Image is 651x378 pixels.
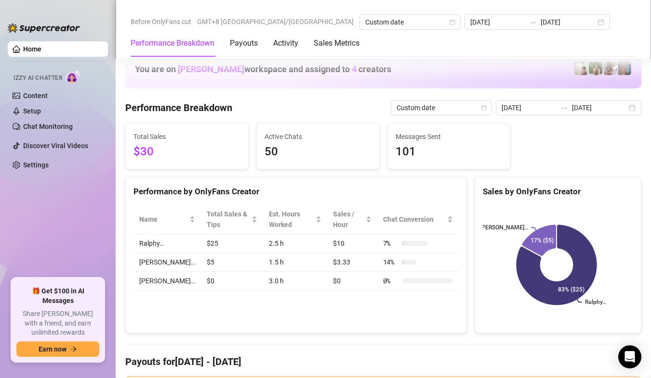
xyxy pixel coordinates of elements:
[16,287,99,305] span: 🎁 Get $100 in AI Messages
[23,161,49,169] a: Settings
[327,234,377,253] td: $10
[377,205,459,234] th: Chat Conversion
[133,272,201,290] td: [PERSON_NAME]…
[131,14,191,29] span: Before OnlyFans cut
[39,345,66,353] span: Earn now
[265,131,372,142] span: Active Chats
[560,104,568,112] span: swap-right
[333,209,364,230] span: Sales / Hour
[201,253,263,272] td: $5
[397,101,486,115] span: Custom date
[263,253,327,272] td: 1.5 h
[603,62,617,75] img: Nathaniel
[541,17,596,27] input: End date
[133,253,201,272] td: [PERSON_NAME]…
[23,107,41,115] a: Setup
[481,105,487,111] span: calendar
[263,234,327,253] td: 2.5 h
[201,234,263,253] td: $25
[572,102,627,113] input: End date
[265,143,372,161] span: 50
[269,209,314,230] div: Est. Hours Worked
[23,92,48,100] a: Content
[201,272,263,290] td: $0
[23,45,41,53] a: Home
[502,102,557,113] input: Start date
[201,205,263,234] th: Total Sales & Tips
[230,38,258,49] div: Payouts
[618,62,631,75] img: Wayne
[197,14,354,29] span: GMT+8 [GEOGRAPHIC_DATA]/[GEOGRAPHIC_DATA]
[16,309,99,338] span: Share [PERSON_NAME] with a friend, and earn unlimited rewards
[383,214,445,225] span: Chat Conversion
[365,15,455,29] span: Custom date
[529,18,537,26] span: swap-right
[327,205,377,234] th: Sales / Hour
[133,234,201,253] td: Ralphy…
[133,143,240,161] span: $30
[585,299,606,306] text: Ralphy…
[396,143,503,161] span: 101
[327,253,377,272] td: $3.33
[13,74,62,83] span: Izzy AI Chatter
[383,276,399,286] span: 0 %
[273,38,298,49] div: Activity
[125,355,641,368] h4: Payouts for [DATE] - [DATE]
[125,101,232,114] h4: Performance Breakdown
[574,62,588,75] img: Ralphy
[618,345,641,368] div: Open Intercom Messenger
[383,238,399,249] span: 7 %
[396,131,503,142] span: Messages Sent
[352,64,357,74] span: 4
[139,214,187,225] span: Name
[450,19,455,25] span: calendar
[589,62,602,75] img: Nathaniel
[70,346,77,353] span: arrow-right
[131,38,214,49] div: Performance Breakdown
[560,104,568,112] span: to
[133,205,201,234] th: Name
[314,38,359,49] div: Sales Metrics
[23,142,88,150] a: Discover Viral Videos
[470,17,525,27] input: Start date
[383,257,399,267] span: 14 %
[133,131,240,142] span: Total Sales
[8,23,80,33] img: logo-BBDzfeDw.svg
[483,185,633,198] div: Sales by OnlyFans Creator
[327,272,377,290] td: $0
[263,272,327,290] td: 3.0 h
[66,70,81,84] img: AI Chatter
[178,64,244,74] span: [PERSON_NAME]
[23,123,73,130] a: Chat Monitoring
[135,64,391,75] h1: You are on workspace and assigned to creators
[133,185,459,198] div: Performance by OnlyFans Creator
[207,209,250,230] span: Total Sales & Tips
[16,341,99,357] button: Earn nowarrow-right
[480,225,528,231] text: [PERSON_NAME]…
[529,18,537,26] span: to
